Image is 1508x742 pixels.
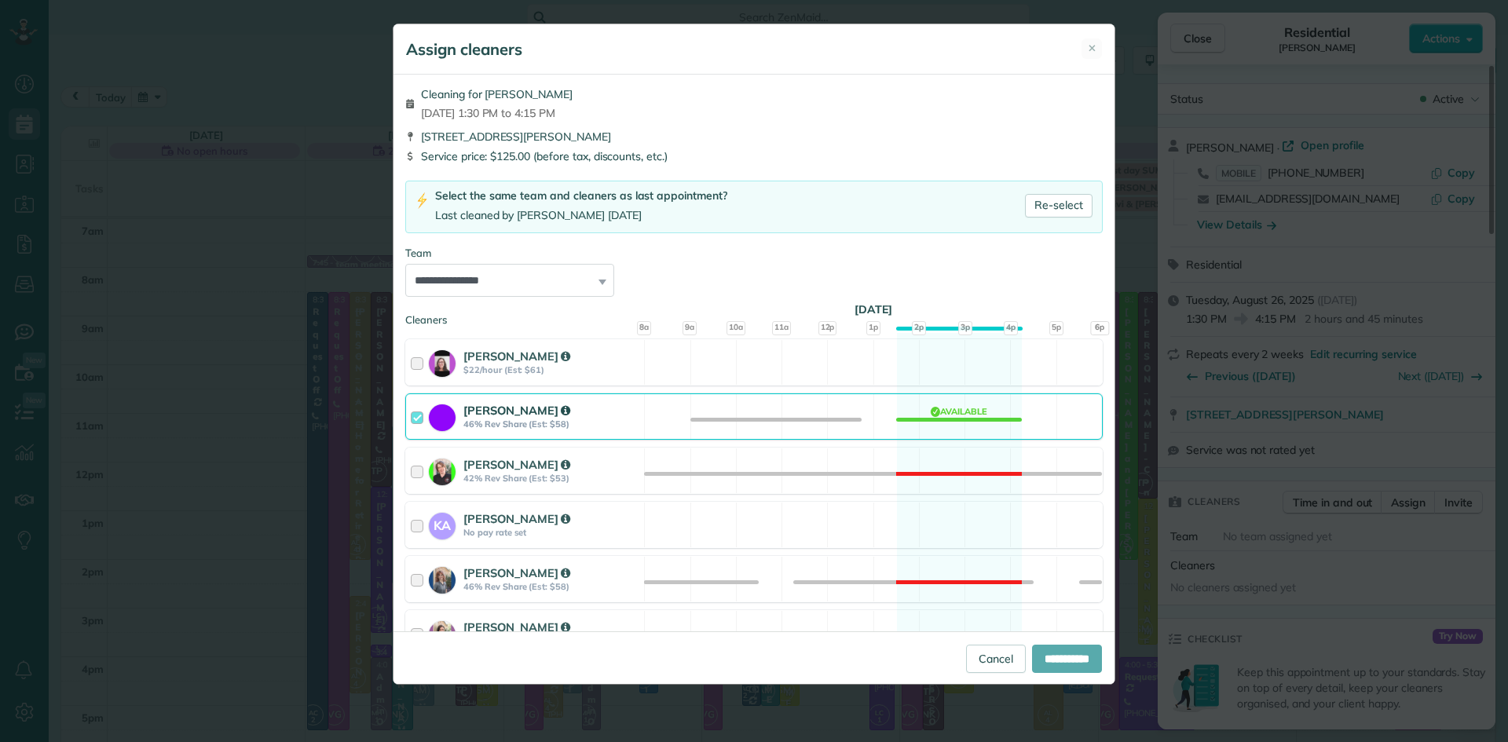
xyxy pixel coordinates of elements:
div: Select the same team and cleaners as last appointment? [435,188,727,204]
strong: $22/hour (Est: $61) [463,364,639,375]
a: Re-select [1025,194,1093,217]
div: Team [405,246,1103,261]
strong: 46% Rev Share (Est: $58) [463,419,639,429]
strong: KA [429,513,456,535]
div: Service price: $125.00 (before tax, discounts, etc.) [405,148,1103,164]
strong: [PERSON_NAME] [463,349,570,364]
strong: [PERSON_NAME] [463,403,570,418]
strong: 42% Rev Share (Est: $53) [463,473,639,484]
span: [DATE] 1:30 PM to 4:15 PM [421,105,573,121]
h5: Assign cleaners [406,38,522,60]
strong: [PERSON_NAME] [463,457,570,472]
img: lightning-bolt-icon-94e5364df696ac2de96d3a42b8a9ff6ba979493684c50e6bbbcda72601fa0d29.png [415,192,429,209]
div: Last cleaned by [PERSON_NAME] [DATE] [435,207,727,224]
strong: No pay rate set [463,527,639,538]
strong: [PERSON_NAME] [463,565,570,580]
div: [STREET_ADDRESS][PERSON_NAME] [405,129,1103,144]
div: Cleaners [405,313,1103,317]
a: Cancel [966,645,1026,673]
span: Cleaning for [PERSON_NAME] [421,86,573,102]
strong: [PERSON_NAME] [463,620,570,634]
span: ✕ [1088,41,1096,56]
strong: [PERSON_NAME] [463,511,570,526]
strong: 46% Rev Share (Est: $58) [463,581,639,592]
